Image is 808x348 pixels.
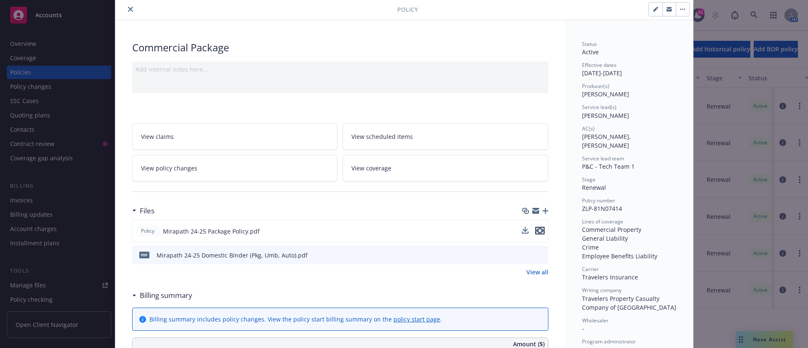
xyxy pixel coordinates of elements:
[149,315,442,324] div: Billing summary includes policy changes. View the policy start billing summary on the .
[582,162,635,170] span: P&C - Tech Team 1
[582,40,597,48] span: Status
[582,295,676,311] span: Travelers Property Casualty Company of [GEOGRAPHIC_DATA]
[535,227,545,234] button: preview file
[582,317,609,324] span: Wholesaler
[582,61,617,69] span: Effective dates
[522,227,529,236] button: download file
[582,82,609,90] span: Producer(s)
[582,155,624,162] span: Service lead team
[582,273,638,281] span: Travelers Insurance
[582,225,676,234] div: Commercial Property
[582,104,617,111] span: Service lead(s)
[343,123,548,150] a: View scheduled items
[163,227,260,236] span: Mirapath 24-25 Package Policy.pdf
[125,4,136,14] button: close
[582,338,636,345] span: Program administrator
[582,266,599,273] span: Carrier
[132,205,154,216] div: Files
[582,176,595,183] span: Stage
[140,290,192,301] h3: Billing summary
[526,268,548,276] a: View all
[132,155,338,181] a: View policy changes
[582,324,584,332] span: -
[582,243,676,252] div: Crime
[141,132,174,141] span: View claims
[582,218,623,225] span: Lines of coverage
[132,290,192,301] div: Billing summary
[132,123,338,150] a: View claims
[537,251,545,260] button: preview file
[132,40,548,55] div: Commercial Package
[139,252,149,258] span: pdf
[582,112,629,120] span: [PERSON_NAME]
[139,227,156,235] span: Policy
[343,155,548,181] a: View coverage
[582,133,633,149] span: [PERSON_NAME], [PERSON_NAME]
[524,251,531,260] button: download file
[136,65,545,74] div: Add internal notes here...
[582,183,606,191] span: Renewal
[397,5,418,14] span: Policy
[140,205,154,216] h3: Files
[582,252,676,260] div: Employee Benefits Liability
[582,90,629,98] span: [PERSON_NAME]
[582,61,676,77] div: [DATE] - [DATE]
[582,197,615,204] span: Policy number
[582,48,599,56] span: Active
[393,315,440,323] a: policy start page
[157,251,308,260] div: Mirapath 24-25 Domestic Binder (Pkg, Umb, Auto).pdf
[522,227,529,234] button: download file
[535,227,545,236] button: preview file
[141,164,197,173] span: View policy changes
[351,164,391,173] span: View coverage
[582,125,595,132] span: AC(s)
[582,234,676,243] div: General Liability
[582,205,622,213] span: ZLP-81N07414
[582,287,622,294] span: Writing company
[351,132,413,141] span: View scheduled items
